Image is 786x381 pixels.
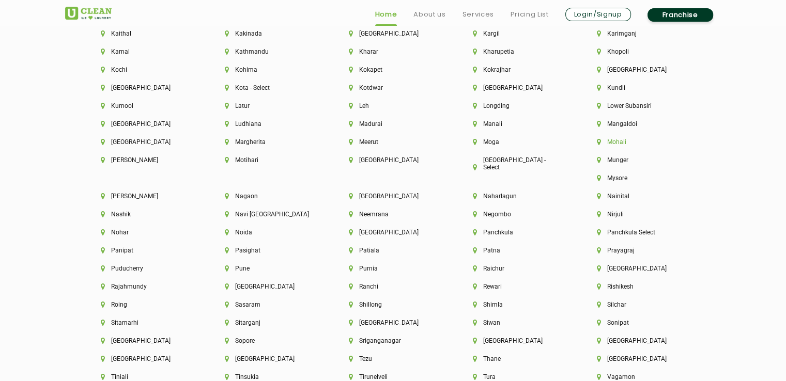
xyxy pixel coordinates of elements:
li: Kharupetia [473,48,562,55]
li: Nirjuli [597,211,686,218]
li: Shimla [473,301,562,308]
li: Patna [473,247,562,254]
li: Panipat [101,247,190,254]
li: Pune [225,265,314,272]
li: [GEOGRAPHIC_DATA] [349,229,438,236]
li: Sonipat [597,319,686,326]
li: [PERSON_NAME] [101,156,190,164]
li: Karimganj [597,30,686,37]
li: Kaithal [101,30,190,37]
li: Tezu [349,355,438,362]
li: Sopore [225,337,314,344]
li: Lower Subansiri [597,102,686,109]
li: [GEOGRAPHIC_DATA] [597,66,686,73]
li: Khopoli [597,48,686,55]
li: Navi [GEOGRAPHIC_DATA] [225,211,314,218]
li: Nohar [101,229,190,236]
li: [GEOGRAPHIC_DATA] [597,265,686,272]
li: Kathmandu [225,48,314,55]
li: Kochi [101,66,190,73]
li: Mangaldoi [597,120,686,128]
li: Manali [473,120,562,128]
li: Meerut [349,138,438,146]
li: Puducherry [101,265,190,272]
li: Tura [473,373,562,380]
li: Patiala [349,247,438,254]
li: Sriganganagar [349,337,438,344]
img: UClean Laundry and Dry Cleaning [65,7,112,20]
li: Silchar [597,301,686,308]
li: Prayagraj [597,247,686,254]
li: Sitarganj [225,319,314,326]
li: Nagaon [225,193,314,200]
li: Moga [473,138,562,146]
li: Longding [473,102,562,109]
li: Rajahmundy [101,283,190,290]
li: Latur [225,102,314,109]
li: Nashik [101,211,190,218]
li: Raichur [473,265,562,272]
li: Kotdwar [349,84,438,91]
li: Margherita [225,138,314,146]
li: [GEOGRAPHIC_DATA] [101,355,190,362]
li: [GEOGRAPHIC_DATA] [597,355,686,362]
li: [PERSON_NAME] [101,193,190,200]
li: [GEOGRAPHIC_DATA] [225,355,314,362]
a: Home [375,8,397,21]
li: Pasighat [225,247,314,254]
li: Mohali [597,138,686,146]
li: Ranchi [349,283,438,290]
li: [GEOGRAPHIC_DATA] [349,319,438,326]
li: Tirunelveli [349,373,438,380]
li: Mysore [597,174,686,182]
li: Ludhiana [225,120,314,128]
li: Shillong [349,301,438,308]
li: Kharar [349,48,438,55]
li: Vagamon [597,373,686,380]
li: Rishikesh [597,283,686,290]
li: Negombo [473,211,562,218]
li: Siwan [473,319,562,326]
li: [GEOGRAPHIC_DATA] [597,337,686,344]
li: Naharlagun [473,193,562,200]
li: [GEOGRAPHIC_DATA] [473,337,562,344]
li: Sitamarhi [101,319,190,326]
li: [GEOGRAPHIC_DATA] [101,138,190,146]
li: Neemrana [349,211,438,218]
li: Rewari [473,283,562,290]
li: Kakinada [225,30,314,37]
li: [GEOGRAPHIC_DATA] [349,30,438,37]
li: Karnal [101,48,190,55]
li: Nainital [597,193,686,200]
li: Panchkula Select [597,229,686,236]
li: Kokrajhar [473,66,562,73]
a: Franchise [648,8,713,22]
li: Kurnool [101,102,190,109]
li: Kota - Select [225,84,314,91]
li: Kokapet [349,66,438,73]
a: Services [462,8,494,21]
li: Purnia [349,265,438,272]
li: Kundli [597,84,686,91]
li: Leh [349,102,438,109]
li: Sasaram [225,301,314,308]
li: [GEOGRAPHIC_DATA] [101,120,190,128]
li: [GEOGRAPHIC_DATA] [473,84,562,91]
li: Munger [597,156,686,164]
li: [GEOGRAPHIC_DATA] [101,337,190,344]
li: [GEOGRAPHIC_DATA] [101,84,190,91]
a: Pricing List [511,8,549,21]
li: [GEOGRAPHIC_DATA] - Select [473,156,562,171]
li: Roing [101,301,190,308]
li: Motihari [225,156,314,164]
li: Tiniali [101,373,190,380]
li: [GEOGRAPHIC_DATA] [225,283,314,290]
a: Login/Signup [565,8,631,21]
li: Kohima [225,66,314,73]
li: [GEOGRAPHIC_DATA] [349,156,438,164]
li: Noida [225,229,314,236]
li: Kargil [473,30,562,37]
li: Tinsukia [225,373,314,380]
li: Thane [473,355,562,362]
a: About us [413,8,445,21]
